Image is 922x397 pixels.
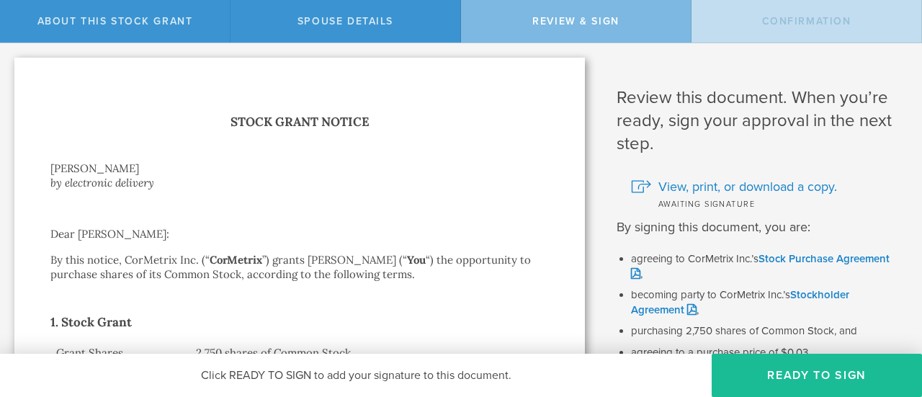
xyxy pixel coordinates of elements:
iframe: Chat Widget [850,285,922,354]
span: Review & Sign [532,15,619,27]
span: Confirmation [762,15,851,27]
span: View, print, or download a copy. [658,177,837,196]
h2: 1. Stock Grant [50,311,549,334]
span: About this stock grant [37,15,193,27]
i: by electronic delivery [50,176,154,189]
li: becoming party to CorMetrix Inc.’s , [631,288,900,317]
li: agreeing to a purchase price of $0.03 [631,346,900,360]
div: [PERSON_NAME] [50,161,549,176]
td: 2,750 shares of Common Stock [190,345,549,361]
h1: Review this document. When you’re ready, sign your approval in the next step. [617,86,900,156]
p: By this notice, CorMetrix Inc. (“ ”) grants [PERSON_NAME] (“ “) the opportunity to purchase share... [50,253,549,282]
strong: CorMetrix [210,253,262,267]
p: By signing this document, you are: [617,218,900,237]
button: Ready to Sign [712,354,922,397]
td: Grant Shares [50,345,190,361]
span: Spouse Details [297,15,393,27]
a: Stock Purchase Agreement [631,252,890,280]
li: agreeing to CorMetrix Inc.’s , [631,251,900,281]
a: Stockholder Agreement [631,288,849,316]
h1: Stock Grant Notice [50,112,549,133]
strong: You [407,253,426,267]
div: Awaiting signature [631,196,900,210]
p: Dear [PERSON_NAME]: [50,227,549,241]
span: Click READY TO SIGN to add your signature to this document. [201,368,511,383]
li: purchasing 2,750 shares of Common Stock, and [631,324,900,339]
